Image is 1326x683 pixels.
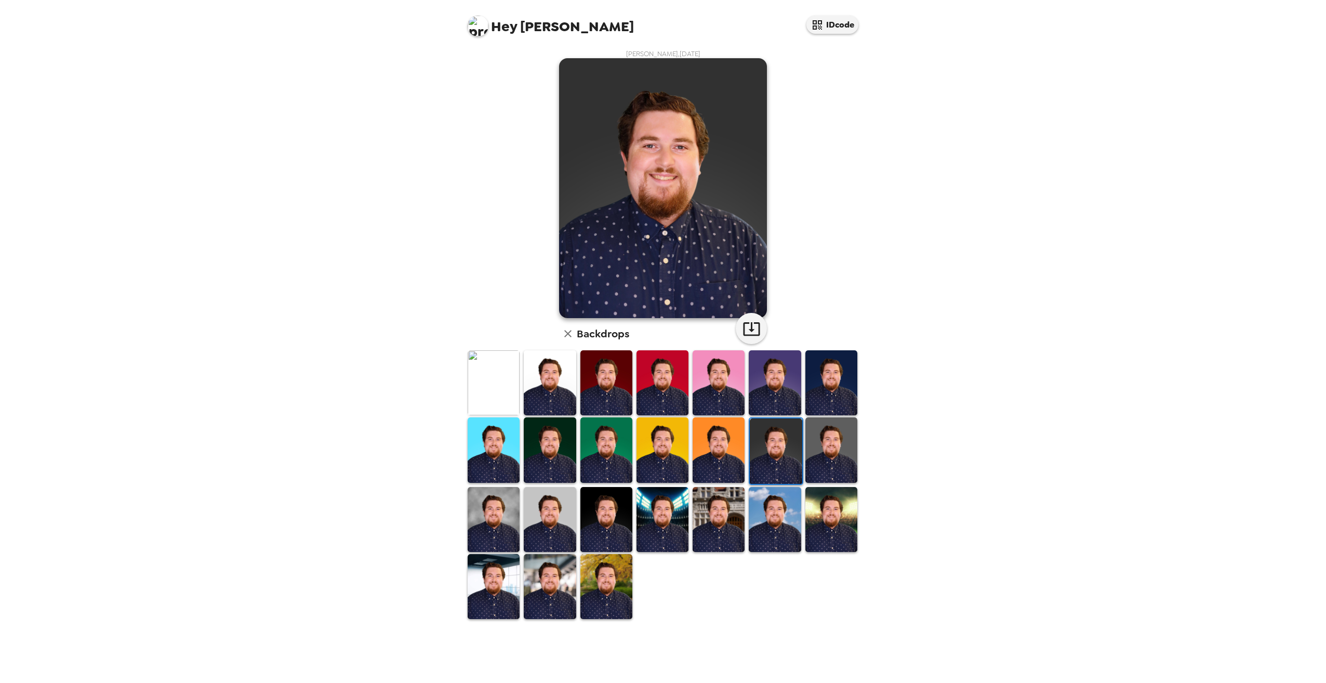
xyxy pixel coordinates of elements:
h6: Backdrops [577,325,629,342]
img: Original [468,350,520,415]
button: IDcode [806,16,858,34]
img: profile pic [468,16,488,36]
img: user [559,58,767,318]
span: [PERSON_NAME] , [DATE] [626,49,700,58]
span: [PERSON_NAME] [468,10,634,34]
span: Hey [491,17,517,36]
